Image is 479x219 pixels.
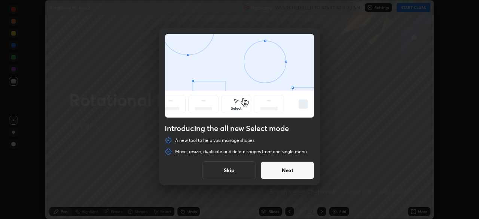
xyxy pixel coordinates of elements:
[202,161,256,179] button: Skip
[175,137,254,143] p: A new tool to help you manage shapes
[165,34,314,119] div: animation
[260,161,314,179] button: Next
[175,149,307,155] p: Move, resize, duplicate and delete shapes from one single menu
[165,124,314,133] h4: Introducing the all new Select mode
